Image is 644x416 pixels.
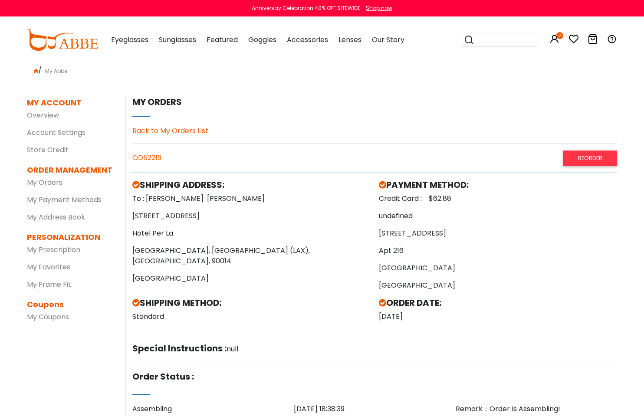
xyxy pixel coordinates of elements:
[207,35,238,45] span: Featured
[27,262,70,272] a: My Favorites
[563,151,617,166] a: Reorder
[227,344,238,354] span: null
[27,110,59,120] a: Overview
[379,193,617,204] p: Credit Card : $62.88
[132,246,371,266] p: [GEOGRAPHIC_DATA], [GEOGRAPHIC_DATA] (LAX), [GEOGRAPHIC_DATA], 90014
[379,263,617,273] p: [GEOGRAPHIC_DATA]
[204,193,265,203] span: [PERSON_NAME]
[379,298,617,308] h5: ORDER DATE:
[27,145,69,155] a: Store Credit
[379,180,617,190] h5: PAYMENT METHOD:
[361,4,392,12] a: Shop now
[27,62,617,76] div: /
[287,35,328,45] span: Accessories
[27,128,85,138] a: Account Settings
[132,311,164,321] span: Standard
[379,311,617,322] p: [DATE]
[338,35,361,45] span: Lenses
[379,228,617,239] p: [STREET_ADDRESS]
[132,371,194,382] h5: Order Status :
[132,298,371,308] h5: SHIPPING METHOD:
[27,164,112,176] dt: ORDER MANAGEMENT
[132,151,617,165] div: OD52219
[27,212,85,222] a: My Address Book
[132,193,371,204] p: To : [PERSON_NAME]
[379,280,617,291] p: [GEOGRAPHIC_DATA]
[27,29,98,51] img: abbeglasses.com
[132,404,294,414] div: Assembling
[27,245,80,255] a: My Prescription
[366,4,392,12] div: Shop now
[132,343,227,354] h5: Special Instructions :
[456,404,617,414] div: Remark：Order Is Assembling!
[34,69,38,73] img: home.png
[159,35,196,45] span: Sunglasses
[252,4,360,12] div: Anniversay Celebration 40% OFF SITEWIDE
[372,35,404,45] span: Our Story
[27,231,112,243] dt: PERSONALIZATION
[27,97,82,108] dt: MY ACCOUNT
[27,279,71,289] a: My Frame Fit
[42,67,71,75] span: My Abbe
[27,195,102,205] a: My Payment Methods
[132,273,371,284] p: [GEOGRAPHIC_DATA]
[379,211,617,221] p: undefined
[379,246,617,256] p: Apt 216
[132,126,208,136] a: Back to My Orders List
[248,35,276,45] span: Goggles
[132,228,371,239] p: Hotel Per La
[27,298,112,310] dt: Coupons
[27,312,69,322] a: My Coupons
[294,404,455,414] div: [DATE] 18:38:39
[132,180,371,190] h5: SHIPPING ADDRESS:
[111,35,148,45] span: Eyeglasses
[132,211,371,221] p: [STREET_ADDRESS]
[132,97,617,107] h5: My orders
[27,177,62,187] a: My Orders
